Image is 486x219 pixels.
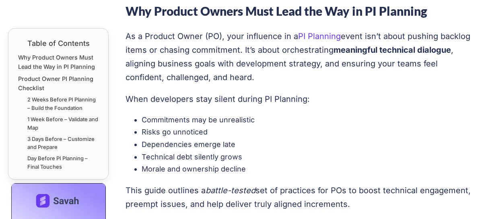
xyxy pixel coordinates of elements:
[126,4,427,18] strong: Why Product Owners Must Lead the Way in PI Planning
[18,74,99,93] a: Product Owner PI Planning Checklist
[142,151,478,163] li: Technical debt silently grows
[334,45,451,55] strong: meaningful technical dialogue
[142,126,478,138] li: Risks go unnoticed
[142,114,478,126] li: Commitments may be unrealistic
[126,29,478,84] p: As a Product Owner (PO), your influence in a event isn’t about pushing backlog items or chasing c...
[27,115,99,132] a: 1 Week Before – Validate and Map
[206,186,255,195] em: battle-tested
[18,53,99,71] a: Why Product Owners Must Lead the Way in PI Planning
[18,38,99,49] div: Table of Contents
[446,180,486,219] iframe: Chat Widget
[27,135,99,152] a: 3 Days Before – Customize and Prepare
[126,184,478,211] p: This guide outlines a set of practices for POs to boost technical engagement, preempt issues, and...
[27,95,99,112] a: 2 Weeks Before PI Planning – Build the Foundation
[142,138,478,151] li: Dependencies emerge late
[27,154,99,171] a: Day Before PI Planning – Final Touches
[142,163,478,176] li: Morale and ownership decline
[298,31,341,41] a: PI Planning
[126,92,478,106] p: When developers stay silent during PI Planning:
